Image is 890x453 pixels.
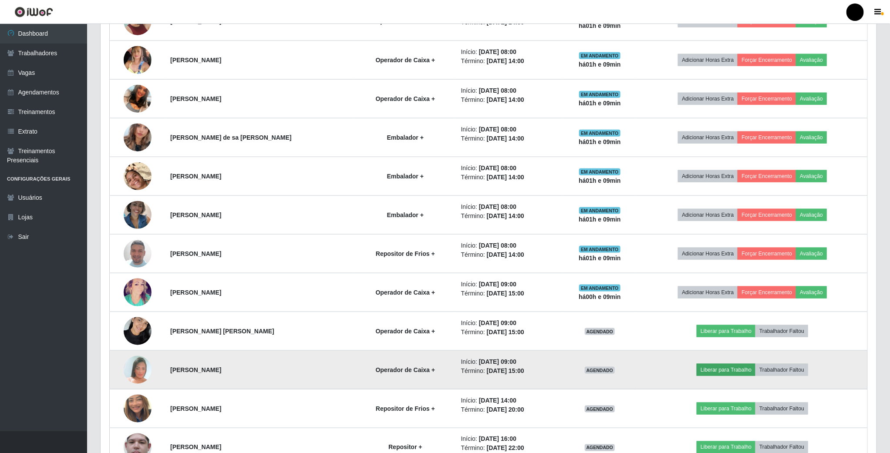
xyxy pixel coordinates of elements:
strong: [PERSON_NAME] [170,211,221,218]
time: [DATE] 14:00 [479,397,516,404]
span: AGENDADO [585,367,615,374]
strong: há 01 h e 09 min [579,22,621,29]
img: 1748899512620.jpeg [124,229,152,279]
button: Forçar Encerramento [738,286,796,299]
button: Avaliação [796,54,827,66]
button: Avaliação [796,170,827,182]
button: Adicionar Horas Extra [678,93,738,105]
img: 1750528550016.jpeg [124,196,152,233]
strong: há 01 h e 09 min [579,255,621,262]
li: Início: [461,357,557,366]
strong: Operador de Caixa + [376,289,435,296]
time: [DATE] 14:00 [487,251,524,258]
strong: [PERSON_NAME] [170,18,221,25]
img: 1737214491896.jpeg [124,349,152,390]
button: Trabalhador Faltou [755,325,808,337]
button: Liberar para Trabalho [697,325,755,337]
time: [DATE] 09:00 [479,281,516,288]
span: AGENDADO [585,328,615,335]
li: Término: [461,405,557,414]
span: EM ANDAMENTO [579,168,620,175]
button: Adicionar Horas Extra [678,248,738,260]
span: EM ANDAMENTO [579,130,620,137]
img: 1704989686512.jpeg [124,74,152,124]
button: Avaliação [796,131,827,144]
img: 1598866679921.jpeg [124,272,152,313]
strong: há 01 h e 09 min [579,100,621,107]
li: Término: [461,444,557,453]
strong: Repositor de Frios + [376,405,435,412]
li: Início: [461,125,557,134]
li: Término: [461,95,557,104]
strong: [PERSON_NAME] [170,444,221,451]
li: Início: [461,164,557,173]
span: EM ANDAMENTO [579,91,620,98]
img: 1743766773792.jpeg [124,113,152,162]
strong: Operador de Caixa + [376,95,435,102]
time: [DATE] 08:00 [479,203,516,210]
button: Adicionar Horas Extra [678,54,738,66]
time: [DATE] 14:00 [487,212,524,219]
li: Término: [461,57,557,66]
button: Avaliação [796,248,827,260]
img: 1736860936757.jpeg [124,312,152,349]
li: Término: [461,289,557,298]
button: Forçar Encerramento [738,93,796,105]
button: Avaliação [796,93,827,105]
li: Início: [461,435,557,444]
li: Início: [461,47,557,57]
li: Término: [461,173,557,182]
button: Liberar para Trabalho [697,403,755,415]
img: 1742564101820.jpeg [124,151,152,201]
button: Forçar Encerramento [738,248,796,260]
span: EM ANDAMENTO [579,285,620,292]
button: Trabalhador Faltou [755,403,808,415]
li: Início: [461,319,557,328]
strong: há 01 h e 09 min [579,61,621,68]
time: [DATE] 08:00 [479,126,516,133]
span: EM ANDAMENTO [579,52,620,59]
img: 1726147029162.jpeg [124,41,152,79]
strong: Operador de Caixa + [376,328,435,335]
time: [DATE] 16:00 [479,436,516,443]
strong: Repositor + [388,444,422,451]
time: [DATE] 15:00 [487,367,524,374]
button: Adicionar Horas Extra [678,170,738,182]
span: AGENDADO [585,444,615,451]
span: AGENDADO [585,406,615,413]
li: Término: [461,328,557,337]
strong: [PERSON_NAME] [170,173,221,180]
li: Término: [461,366,557,376]
button: Avaliação [796,286,827,299]
strong: [PERSON_NAME] [170,57,221,64]
strong: Operador de Caixa + [376,18,435,25]
strong: Embalador + [387,173,424,180]
strong: Operador de Caixa + [376,366,435,373]
img: 1755575109305.jpeg [124,384,152,433]
strong: Embalador + [387,134,424,141]
time: [DATE] 14:00 [487,135,524,142]
time: [DATE] 09:00 [479,358,516,365]
li: Término: [461,134,557,143]
li: Início: [461,86,557,95]
time: [DATE] 14:00 [487,57,524,64]
strong: [PERSON_NAME] de sa [PERSON_NAME] [170,134,292,141]
time: [DATE] 14:00 [487,96,524,103]
time: [DATE] 20:00 [487,406,524,413]
time: [DATE] 08:00 [479,242,516,249]
time: [DATE] 15:00 [487,329,524,336]
strong: há 00 h e 09 min [579,293,621,300]
time: [DATE] 14:00 [487,174,524,181]
li: Início: [461,280,557,289]
strong: há 01 h e 09 min [579,138,621,145]
li: Início: [461,396,557,405]
time: [DATE] 08:00 [479,87,516,94]
button: Adicionar Horas Extra [678,209,738,221]
button: Forçar Encerramento [738,54,796,66]
button: Liberar para Trabalho [697,364,755,376]
span: EM ANDAMENTO [579,207,620,214]
time: [DATE] 09:00 [479,319,516,326]
strong: Repositor de Frios + [376,250,435,257]
button: Adicionar Horas Extra [678,131,738,144]
strong: [PERSON_NAME] [170,95,221,102]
